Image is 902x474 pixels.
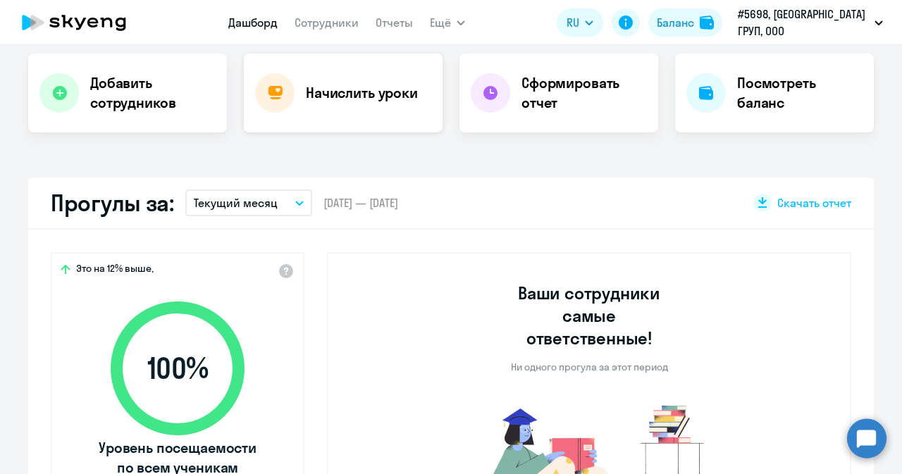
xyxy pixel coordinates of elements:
[430,14,451,31] span: Ещё
[777,195,851,211] span: Скачать отчет
[567,14,579,31] span: RU
[295,15,359,30] a: Сотрудники
[737,73,863,113] h4: Посмотреть баланс
[499,282,680,349] h3: Ваши сотрудники самые ответственные!
[648,8,722,37] button: Балансbalance
[430,8,465,37] button: Ещё
[194,194,278,211] p: Текущий месяц
[657,14,694,31] div: Баланс
[90,73,216,113] h4: Добавить сотрудников
[511,361,668,373] p: Ни одного прогула за этот период
[700,15,714,30] img: balance
[731,6,890,39] button: #5698, [GEOGRAPHIC_DATA] ГРУП, ООО
[97,351,259,385] span: 100 %
[185,189,312,216] button: Текущий месяц
[76,262,154,279] span: Это на 12% выше,
[323,195,398,211] span: [DATE] — [DATE]
[521,73,647,113] h4: Сформировать отчет
[557,8,603,37] button: RU
[376,15,413,30] a: Отчеты
[738,6,869,39] p: #5698, [GEOGRAPHIC_DATA] ГРУП, ООО
[228,15,278,30] a: Дашборд
[306,83,418,103] h4: Начислить уроки
[51,189,174,217] h2: Прогулы за:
